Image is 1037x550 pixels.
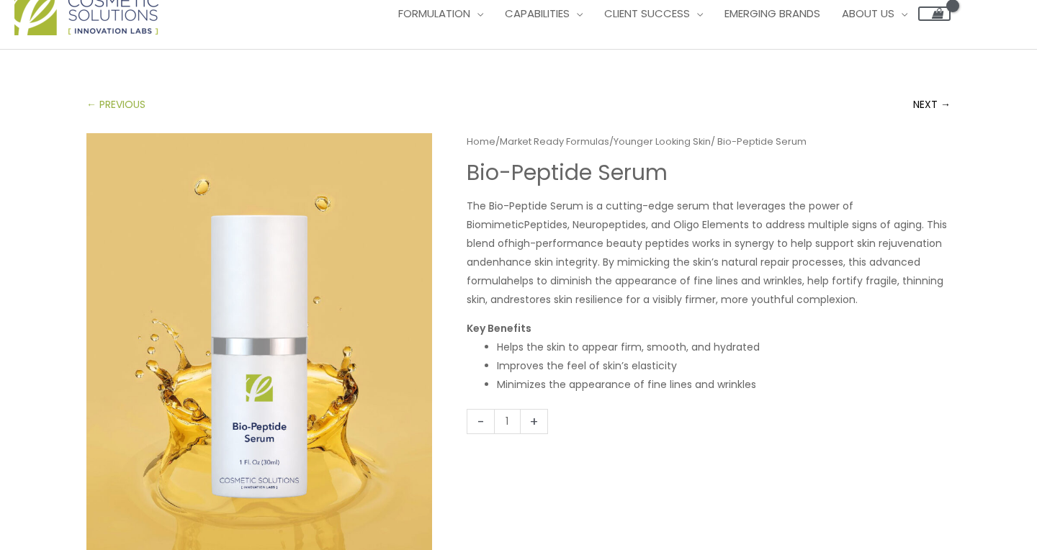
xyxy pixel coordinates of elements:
span: high-performance beauty peptides works in synergy to help support skin rejuvenation and [467,236,942,269]
a: Market Ready Formulas [500,135,609,148]
span: Formulation [398,6,470,21]
span: Peptides, Neuropeptides, and Oligo Elements to address multiple signs of aging. This blend of [467,217,947,251]
span: Client Success [604,6,690,21]
span: enhance skin integrity. By mimicking the skin’s natural repair processes, this advanced formula [467,255,920,288]
span: The Bio-Peptide Serum is a cutting-edge serum that leverages the power of Biomimetic [467,199,853,232]
a: Younger Looking Skin [614,135,711,148]
span: About Us [842,6,894,21]
a: Home [467,135,495,148]
li: Helps the skin to appear firm, smooth, and hydrated [497,338,951,356]
span: Capabilities [505,6,570,21]
li: Improves the feel of skin’s elasticity [497,356,951,375]
span: helps to diminish the appearance of fine lines and wrinkles, help fortify fragile, thinning skin,... [467,274,943,307]
span: restores skin resilience for a visibly firmer, more youthful complexion. [510,292,858,307]
h1: Bio-Peptide ​Serum [467,160,951,186]
nav: Breadcrumb [467,133,951,150]
a: NEXT → [913,90,951,119]
span: Emerging Brands [724,6,820,21]
a: - [467,409,494,434]
input: Product quantity [494,409,521,434]
strong: Key Benefits [467,321,531,335]
li: Minimizes the appearance of fine lines and wrinkles [497,375,951,394]
a: View Shopping Cart, empty [918,6,951,21]
a: ← PREVIOUS [86,90,145,119]
a: + [521,409,548,434]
